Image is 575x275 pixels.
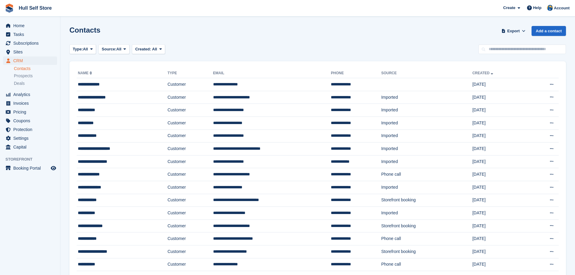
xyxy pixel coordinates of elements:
a: menu [3,99,57,107]
span: All [83,46,88,52]
h1: Contacts [69,26,101,34]
td: Imported [381,155,472,168]
a: menu [3,108,57,116]
td: Customer [168,91,213,104]
span: All [117,46,122,52]
a: Created [472,71,494,75]
td: Imported [381,91,472,104]
a: Add a contact [532,26,566,36]
td: Customer [168,142,213,155]
td: Customer [168,232,213,245]
span: Invoices [13,99,50,107]
th: Email [213,69,331,78]
td: Customer [168,117,213,130]
td: [DATE] [472,207,527,220]
td: Imported [381,130,472,142]
td: Phone call [381,232,472,245]
td: Customer [168,104,213,117]
td: Customer [168,78,213,91]
button: Type: All [69,44,96,54]
a: menu [3,56,57,65]
td: Customer [168,181,213,194]
th: Type [168,69,213,78]
a: Hull Self Store [16,3,54,13]
td: [DATE] [472,194,527,207]
a: menu [3,48,57,56]
a: menu [3,125,57,134]
td: Customer [168,207,213,220]
td: Imported [381,207,472,220]
a: menu [3,143,57,151]
img: stora-icon-8386f47178a22dfd0bd8f6a31ec36ba5ce8667c1dd55bd0f319d3a0aa187defe.svg [5,4,14,13]
a: menu [3,117,57,125]
span: Analytics [13,90,50,99]
a: menu [3,164,57,172]
td: Customer [168,130,213,142]
td: [DATE] [472,104,527,117]
a: Contacts [14,66,57,72]
td: [DATE] [472,219,527,232]
td: [DATE] [472,91,527,104]
a: Prospects [14,73,57,79]
span: Create [503,5,515,11]
a: menu [3,21,57,30]
span: Prospects [14,73,33,79]
button: Source: All [98,44,129,54]
a: Preview store [50,165,57,172]
span: Settings [13,134,50,142]
td: Customer [168,155,213,168]
th: Phone [331,69,381,78]
td: [DATE] [472,258,527,271]
a: menu [3,30,57,39]
a: menu [3,134,57,142]
td: Customer [168,194,213,207]
td: Customer [168,219,213,232]
span: All [152,47,157,51]
td: [DATE] [472,117,527,130]
button: Created: All [132,44,165,54]
td: Customer [168,245,213,258]
td: [DATE] [472,232,527,245]
td: [DATE] [472,130,527,142]
td: [DATE] [472,155,527,168]
td: Imported [381,181,472,194]
td: Storefront booking [381,245,472,258]
button: Export [500,26,527,36]
a: menu [3,90,57,99]
td: Storefront booking [381,194,472,207]
span: Deals [14,81,25,86]
span: Coupons [13,117,50,125]
span: Tasks [13,30,50,39]
span: CRM [13,56,50,65]
span: Subscriptions [13,39,50,47]
td: [DATE] [472,181,527,194]
span: Protection [13,125,50,134]
span: Help [533,5,541,11]
td: Imported [381,142,472,155]
a: menu [3,39,57,47]
span: Account [554,5,570,11]
a: Name [78,71,93,75]
span: Pricing [13,108,50,116]
span: Source: [102,46,116,52]
span: Sites [13,48,50,56]
span: Type: [73,46,83,52]
td: [DATE] [472,168,527,181]
span: Capital [13,143,50,151]
td: Phone call [381,258,472,271]
td: [DATE] [472,78,527,91]
td: [DATE] [472,142,527,155]
img: Hull Self Store [547,5,553,11]
th: Source [381,69,472,78]
span: Created: [135,47,151,51]
span: Export [507,28,520,34]
td: Customer [168,168,213,181]
td: [DATE] [472,245,527,258]
span: Booking Portal [13,164,50,172]
td: Storefront booking [381,219,472,232]
td: Imported [381,117,472,130]
td: Phone call [381,168,472,181]
span: Home [13,21,50,30]
span: Storefront [5,156,60,162]
a: Deals [14,80,57,87]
